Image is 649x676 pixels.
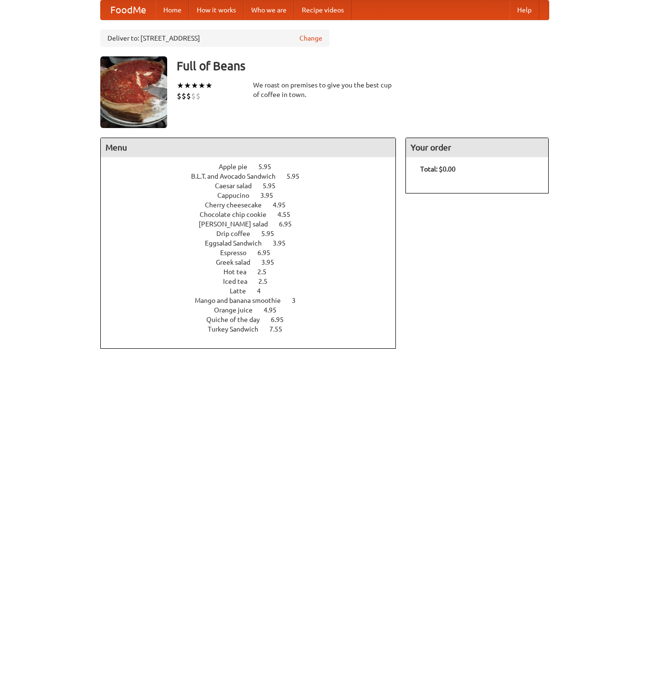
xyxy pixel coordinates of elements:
span: Espresso [220,249,256,257]
span: Iced tea [223,278,257,285]
li: ★ [191,80,198,91]
span: 5.95 [258,163,281,171]
span: 4.55 [277,211,300,218]
span: Greek salad [216,258,260,266]
span: Cappucino [217,192,259,199]
b: Total: $0.00 [420,165,456,173]
a: Orange juice 4.95 [214,306,294,314]
a: Hot tea 2.5 [223,268,284,276]
span: 6.95 [257,249,280,257]
a: Caesar salad 5.95 [215,182,293,190]
span: 5.95 [263,182,285,190]
h4: Menu [101,138,396,157]
span: Caesar salad [215,182,261,190]
a: Greek salad 3.95 [216,258,292,266]
h3: Full of Beans [177,56,549,75]
span: 3.95 [261,258,284,266]
div: Deliver to: [STREET_ADDRESS] [100,30,330,47]
a: Who we are [244,0,294,20]
a: Eggsalad Sandwich 3.95 [205,239,303,247]
a: FoodMe [101,0,156,20]
a: Turkey Sandwich 7.55 [208,325,300,333]
a: Quiche of the day 6.95 [206,316,301,323]
a: Chocolate chip cookie 4.55 [200,211,308,218]
li: $ [186,91,191,101]
a: Help [510,0,539,20]
span: Mango and banana smoothie [195,297,290,304]
span: 4.95 [264,306,286,314]
span: 2.5 [258,278,277,285]
span: 3.95 [273,239,295,247]
span: 4.95 [273,201,295,209]
span: 3 [292,297,305,304]
span: B.L.T. and Avocado Sandwich [191,172,285,180]
a: [PERSON_NAME] salad 6.95 [199,220,309,228]
span: Quiche of the day [206,316,269,323]
span: Eggsalad Sandwich [205,239,271,247]
span: Drip coffee [216,230,260,237]
span: 5.95 [261,230,284,237]
span: Cherry cheesecake [205,201,271,209]
li: $ [196,91,201,101]
a: Change [299,33,322,43]
span: 6.95 [271,316,293,323]
span: 2.5 [257,268,276,276]
span: Chocolate chip cookie [200,211,276,218]
a: Cherry cheesecake 4.95 [205,201,303,209]
span: 4 [257,287,270,295]
a: Iced tea 2.5 [223,278,285,285]
li: ★ [198,80,205,91]
div: We roast on premises to give you the best cup of coffee in town. [253,80,396,99]
a: Recipe videos [294,0,351,20]
a: Mango and banana smoothie 3 [195,297,313,304]
a: Latte 4 [230,287,278,295]
span: Latte [230,287,255,295]
h4: Your order [406,138,548,157]
a: B.L.T. and Avocado Sandwich 5.95 [191,172,317,180]
a: Apple pie 5.95 [219,163,289,171]
span: 6.95 [279,220,301,228]
a: Cappucino 3.95 [217,192,291,199]
a: Espresso 6.95 [220,249,288,257]
span: Hot tea [223,268,256,276]
span: Apple pie [219,163,257,171]
a: Home [156,0,189,20]
a: Drip coffee 5.95 [216,230,292,237]
span: 7.55 [269,325,292,333]
li: $ [181,91,186,101]
a: How it works [189,0,244,20]
li: ★ [177,80,184,91]
span: Turkey Sandwich [208,325,268,333]
li: $ [177,91,181,101]
span: Orange juice [214,306,262,314]
span: 5.95 [287,172,309,180]
li: ★ [205,80,213,91]
img: angular.jpg [100,56,167,128]
span: [PERSON_NAME] salad [199,220,277,228]
li: ★ [184,80,191,91]
span: 3.95 [260,192,283,199]
li: $ [191,91,196,101]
